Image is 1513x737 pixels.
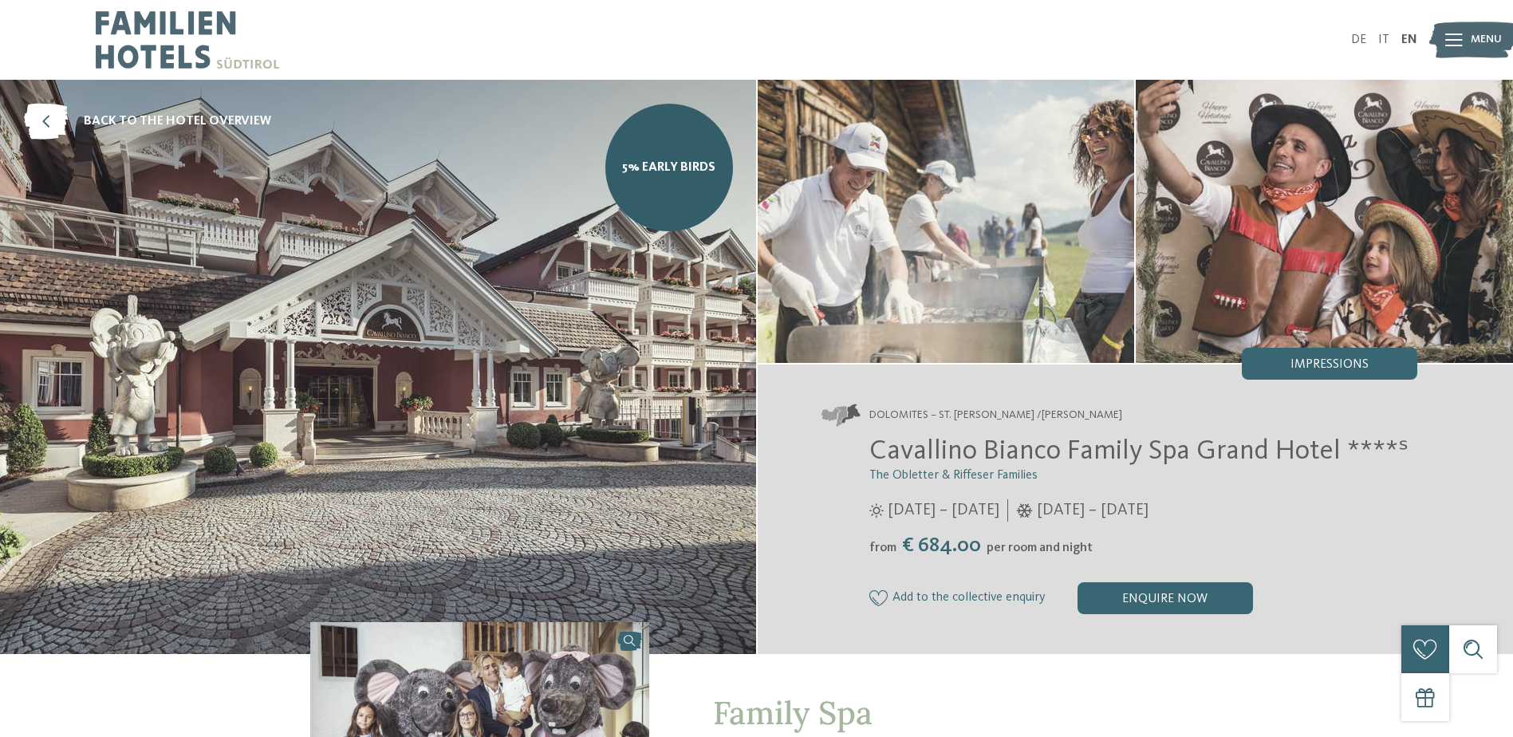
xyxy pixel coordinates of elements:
[1016,503,1033,518] i: Opening times in winter
[24,104,271,140] a: back to the hotel overview
[869,542,896,554] span: from
[1401,33,1417,46] a: EN
[1351,33,1366,46] a: DE
[1471,32,1502,48] span: Menu
[892,591,1046,605] span: Add to the collective enquiry
[869,408,1122,424] span: Dolomites – St. [PERSON_NAME] /[PERSON_NAME]
[1378,33,1389,46] a: IT
[1078,582,1253,614] div: enquire now
[84,112,271,130] span: back to the hotel overview
[1290,358,1369,371] span: Impressions
[1037,499,1149,522] span: [DATE] – [DATE]
[1136,80,1513,363] img: The family hotel in St. Ulrich in Val Gardena/Gröden for being perfectly happy
[605,104,733,231] a: 5% Early Birds
[869,469,1038,482] span: The Obletter & Riffeser Families
[888,499,999,522] span: [DATE] – [DATE]
[869,437,1409,465] span: Cavallino Bianco Family Spa Grand Hotel ****ˢ
[622,159,715,176] span: 5% Early Birds
[898,535,985,556] span: € 684.00
[987,542,1093,554] span: per room and night
[758,80,1135,363] img: The family hotel in St. Ulrich in Val Gardena/Gröden for being perfectly happy
[869,503,884,518] i: Opening times in summer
